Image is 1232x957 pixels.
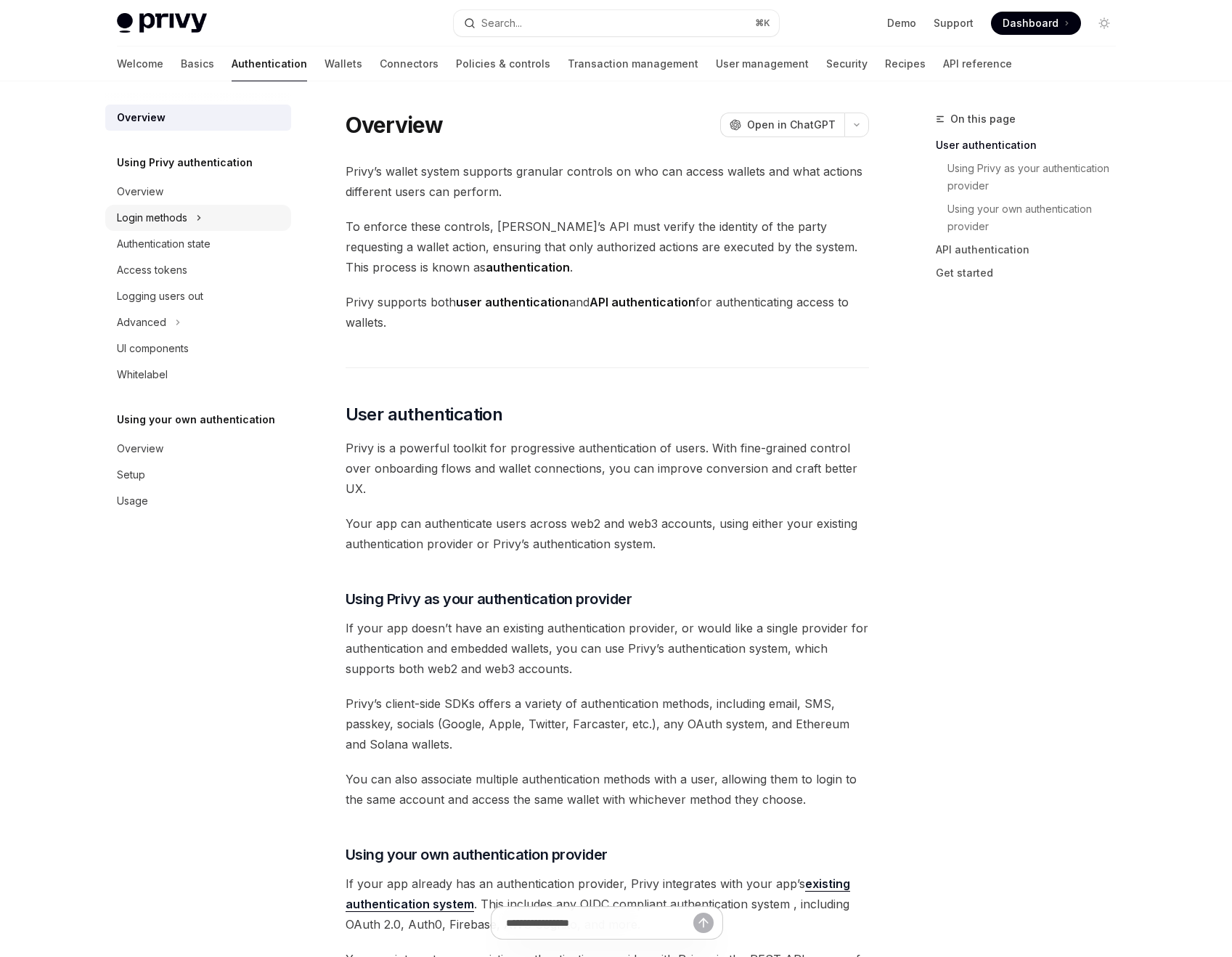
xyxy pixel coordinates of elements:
[117,492,148,510] div: Usage
[456,295,569,309] strong: user authentication
[117,109,166,126] div: Overview
[117,154,253,171] h5: Using Privy authentication
[716,46,809,81] a: User management
[232,46,307,81] a: Authentication
[117,261,187,279] div: Access tokens
[117,13,207,33] img: light logo
[1003,16,1058,30] span: Dashboard
[454,10,779,36] button: Open search
[117,46,163,81] a: Welcome
[117,235,211,253] div: Authentication state
[720,113,844,137] button: Open in ChatGPT
[105,488,291,514] a: Usage
[943,46,1012,81] a: API reference
[747,118,836,132] span: Open in ChatGPT
[117,288,203,305] div: Logging users out
[346,769,869,810] span: You can also associate multiple authentication methods with a user, allowing them to login to the...
[590,295,695,309] strong: API authentication
[117,411,275,428] h5: Using your own authentication
[105,231,291,257] a: Authentication state
[105,257,291,283] a: Access tokens
[950,110,1016,128] span: On this page
[117,366,168,383] div: Whitelabel
[105,205,291,231] button: Toggle Login methods section
[105,179,291,205] a: Overview
[380,46,438,81] a: Connectors
[936,197,1127,238] a: Using your own authentication provider
[105,362,291,388] a: Whitelabel
[105,283,291,309] a: Logging users out
[181,46,214,81] a: Basics
[325,46,362,81] a: Wallets
[936,238,1127,261] a: API authentication
[105,309,291,335] button: Toggle Advanced section
[481,15,522,32] div: Search...
[346,438,869,499] span: Privy is a powerful toolkit for progressive authentication of users. With fine-grained control ov...
[934,16,974,30] a: Support
[346,292,869,333] span: Privy supports both and for authenticating access to wallets.
[346,513,869,554] span: Your app can authenticate users across web2 and web3 accounts, using either your existing authent...
[117,466,145,484] div: Setup
[105,335,291,362] a: UI components
[346,693,869,754] span: Privy’s client-side SDKs offers a variety of authentication methods, including email, SMS, passke...
[456,46,550,81] a: Policies & controls
[936,157,1127,197] a: Using Privy as your authentication provider
[486,260,570,274] strong: authentication
[936,261,1127,285] a: Get started
[105,462,291,488] a: Setup
[346,844,608,865] span: Using your own authentication provider
[693,913,714,933] button: Send message
[105,436,291,462] a: Overview
[568,46,698,81] a: Transaction management
[117,209,187,227] div: Login methods
[117,340,189,357] div: UI components
[755,17,770,29] span: ⌘ K
[887,16,916,30] a: Demo
[826,46,868,81] a: Security
[1093,12,1116,35] button: Toggle dark mode
[117,183,163,200] div: Overview
[346,216,869,277] span: To enforce these controls, [PERSON_NAME]’s API must verify the identity of the party requesting a...
[346,161,869,202] span: Privy’s wallet system supports granular controls on who can access wallets and what actions diffe...
[506,907,693,939] input: Ask a question...
[346,618,869,679] span: If your app doesn’t have an existing authentication provider, or would like a single provider for...
[346,589,632,609] span: Using Privy as your authentication provider
[936,134,1127,157] a: User authentication
[117,314,166,331] div: Advanced
[346,403,503,426] span: User authentication
[117,440,163,457] div: Overview
[346,112,444,138] h1: Overview
[346,873,869,934] span: If your app already has an authentication provider, Privy integrates with your app’s . This inclu...
[991,12,1081,35] a: Dashboard
[105,105,291,131] a: Overview
[885,46,926,81] a: Recipes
